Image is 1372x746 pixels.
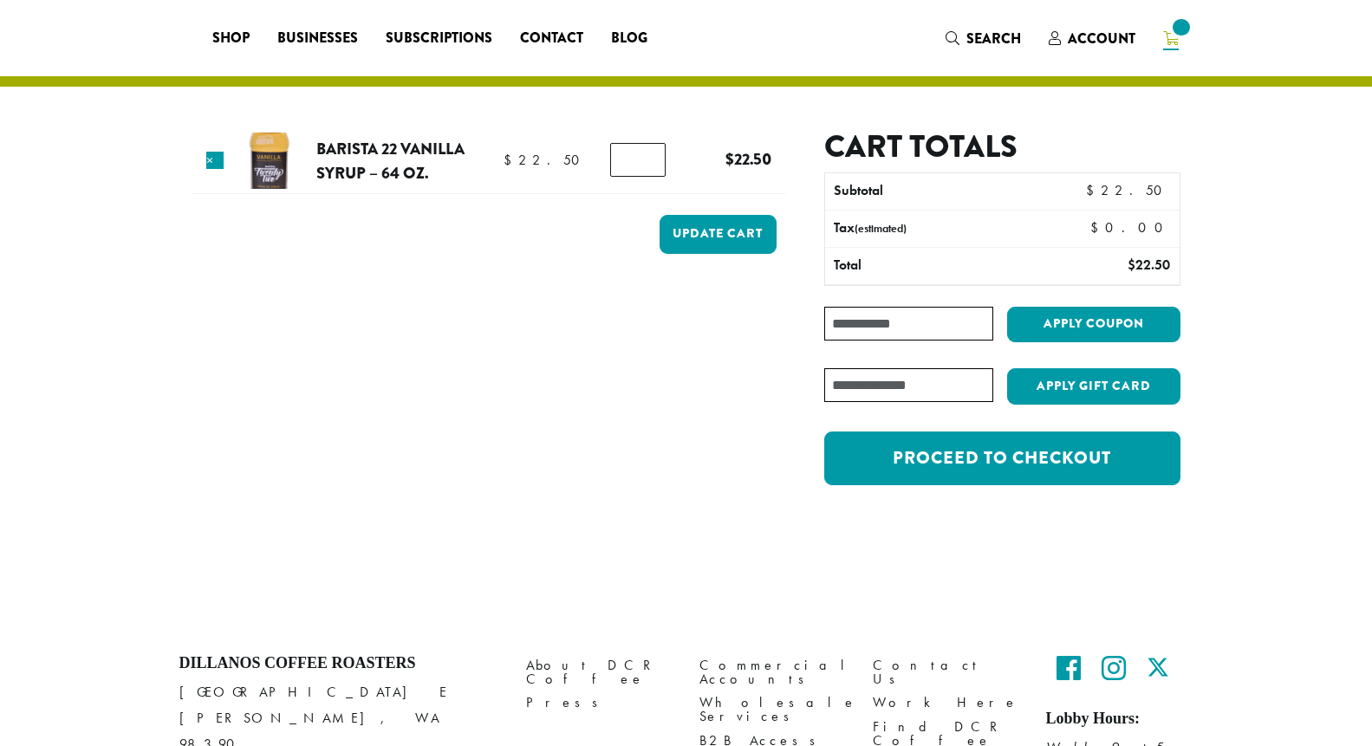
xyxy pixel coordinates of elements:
[1046,710,1193,729] h5: Lobby Hours:
[725,147,734,171] span: $
[824,128,1180,165] h2: Cart totals
[526,691,673,715] a: Press
[699,691,847,729] a: Wholesale Services
[1128,256,1135,274] span: $
[504,151,518,169] span: $
[873,654,1020,691] a: Contact Us
[1128,256,1170,274] bdi: 22.50
[824,431,1180,485] a: Proceed to checkout
[597,24,661,52] a: Blog
[725,147,771,171] bdi: 22.50
[1068,29,1135,49] span: Account
[611,28,647,49] span: Blog
[179,654,500,673] h4: Dillanos Coffee Roasters
[1086,181,1101,199] span: $
[825,211,1076,247] th: Tax
[1090,218,1171,237] bdi: 0.00
[825,248,1037,284] th: Total
[263,24,372,52] a: Businesses
[520,28,583,49] span: Contact
[316,137,465,185] a: Barista 22 Vanilla Syrup – 64 oz.
[660,215,777,254] button: Update cart
[386,28,492,49] span: Subscriptions
[1007,368,1180,405] button: Apply Gift Card
[932,24,1035,53] a: Search
[610,143,666,176] input: Product quantity
[506,24,597,52] a: Contact
[873,691,1020,715] a: Work Here
[206,152,224,169] a: Remove this item
[277,28,358,49] span: Businesses
[699,654,847,691] a: Commercial Accounts
[1090,218,1105,237] span: $
[372,24,506,52] a: Subscriptions
[212,28,250,49] span: Shop
[1035,24,1149,53] a: Account
[825,173,1037,210] th: Subtotal
[855,221,907,236] small: (estimated)
[966,29,1021,49] span: Search
[198,24,263,52] a: Shop
[1007,307,1180,342] button: Apply coupon
[242,133,298,189] img: Barista 22 Vanilla Syrup - 64 oz.
[1086,181,1170,199] bdi: 22.50
[504,151,588,169] bdi: 22.50
[526,654,673,691] a: About DCR Coffee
